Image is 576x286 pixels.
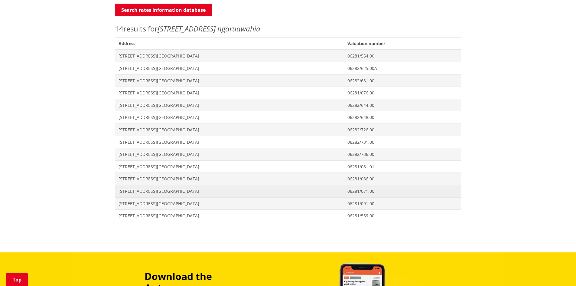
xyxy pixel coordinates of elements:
[119,201,340,207] span: [STREET_ADDRESS][GEOGRAPHIC_DATA]
[347,114,457,120] span: 06282/648.00
[119,65,340,71] span: [STREET_ADDRESS][GEOGRAPHIC_DATA]
[119,127,340,133] span: [STREET_ADDRESS][GEOGRAPHIC_DATA]
[119,176,340,182] span: [STREET_ADDRESS][GEOGRAPHIC_DATA]
[119,151,340,157] span: [STREET_ADDRESS][GEOGRAPHIC_DATA]
[115,4,212,16] button: Search rates information database
[115,111,461,124] a: [STREET_ADDRESS][GEOGRAPHIC_DATA] 06282/648.00
[115,37,344,50] span: Address
[115,136,461,148] a: [STREET_ADDRESS][GEOGRAPHIC_DATA] 06282/731.00
[115,50,461,62] a: [STREET_ADDRESS][GEOGRAPHIC_DATA] 06281/554.00
[115,185,461,197] a: [STREET_ADDRESS][GEOGRAPHIC_DATA] 06281/071.00
[347,139,457,145] span: 06282/731.00
[347,213,457,219] span: 06281/559.00
[119,164,340,170] span: [STREET_ADDRESS][GEOGRAPHIC_DATA]
[115,24,123,34] span: 14
[347,53,457,59] span: 06281/554.00
[115,148,461,161] a: [STREET_ADDRESS][GEOGRAPHIC_DATA] 06282/736.00
[119,90,340,96] span: [STREET_ADDRESS][GEOGRAPHIC_DATA]
[115,160,461,173] a: [STREET_ADDRESS][GEOGRAPHIC_DATA] 06281/081.01
[115,123,461,136] a: [STREET_ADDRESS][GEOGRAPHIC_DATA] 06282/726.00
[347,201,457,207] span: 06281/091.00
[115,23,461,34] p: results for
[347,188,457,194] span: 06281/071.00
[119,53,340,59] span: [STREET_ADDRESS][GEOGRAPHIC_DATA]
[347,102,457,108] span: 06282/644.00
[347,127,457,133] span: 06282/726.00
[6,273,28,286] a: Top
[347,78,457,84] span: 06282/631.00
[115,197,461,210] a: [STREET_ADDRESS][GEOGRAPHIC_DATA] 06281/091.00
[119,114,340,120] span: [STREET_ADDRESS][GEOGRAPHIC_DATA]
[115,62,461,74] a: [STREET_ADDRESS][GEOGRAPHIC_DATA] 06282/625.00A
[119,139,340,145] span: [STREET_ADDRESS][GEOGRAPHIC_DATA]
[115,173,461,185] a: [STREET_ADDRESS][GEOGRAPHIC_DATA] 06281/086.00
[347,164,457,170] span: 06281/081.01
[347,90,457,96] span: 06281/076.00
[347,176,457,182] span: 06281/086.00
[347,65,457,71] span: 06282/625.00A
[115,74,461,87] a: [STREET_ADDRESS][GEOGRAPHIC_DATA] 06282/631.00
[119,102,340,108] span: [STREET_ADDRESS][GEOGRAPHIC_DATA]
[158,24,260,34] em: [STREET_ADDRESS] ngaruawahia
[115,87,461,99] a: [STREET_ADDRESS][GEOGRAPHIC_DATA] 06281/076.00
[115,99,461,111] a: [STREET_ADDRESS][GEOGRAPHIC_DATA] 06282/644.00
[548,261,570,282] iframe: Messenger Launcher
[344,37,461,50] span: Valuation number
[119,78,340,84] span: [STREET_ADDRESS][GEOGRAPHIC_DATA]
[119,188,340,194] span: [STREET_ADDRESS][GEOGRAPHIC_DATA]
[347,151,457,157] span: 06282/736.00
[119,213,340,219] span: [STREET_ADDRESS][GEOGRAPHIC_DATA]
[115,210,461,222] a: [STREET_ADDRESS][GEOGRAPHIC_DATA] 06281/559.00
